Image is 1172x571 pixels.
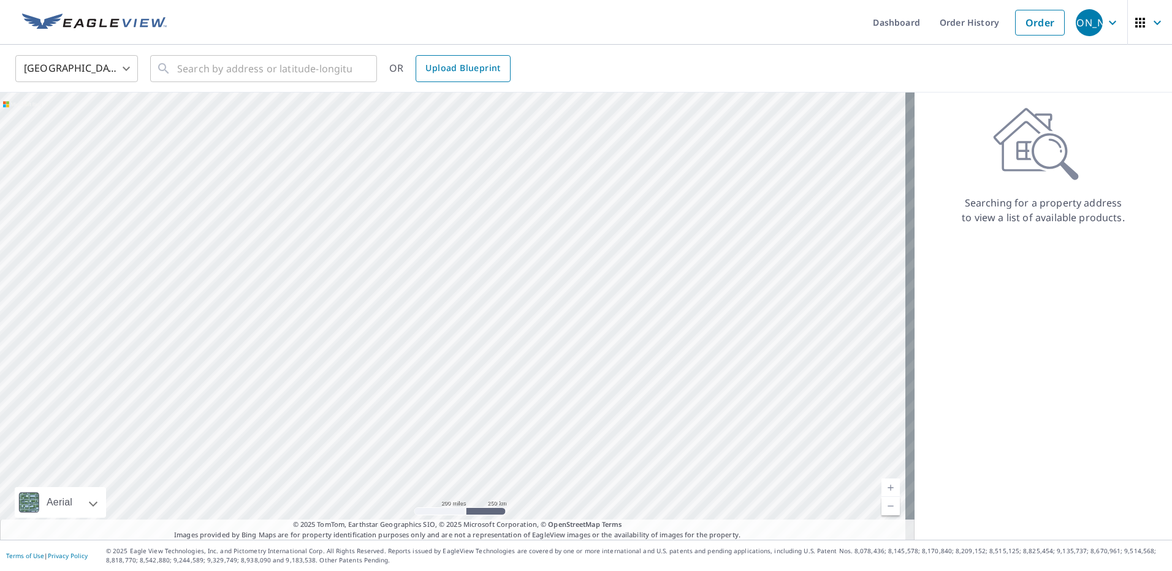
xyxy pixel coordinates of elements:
a: Terms [602,520,622,529]
img: EV Logo [22,13,167,32]
div: [PERSON_NAME] [1076,9,1103,36]
span: © 2025 TomTom, Earthstar Geographics SIO, © 2025 Microsoft Corporation, © [293,520,622,530]
a: Current Level 5, Zoom Out [881,497,900,515]
a: Current Level 5, Zoom In [881,478,900,497]
p: © 2025 Eagle View Technologies, Inc. and Pictometry International Corp. All Rights Reserved. Repo... [106,546,1166,565]
a: OpenStreetMap [548,520,599,529]
a: Upload Blueprint [416,55,510,82]
div: OR [389,55,511,82]
span: Upload Blueprint [425,61,500,76]
div: Aerial [15,487,106,518]
a: Order [1015,10,1065,36]
a: Privacy Policy [48,551,88,560]
input: Search by address or latitude-longitude [177,51,352,86]
div: [GEOGRAPHIC_DATA] [15,51,138,86]
p: | [6,552,88,559]
p: Searching for a property address to view a list of available products. [961,195,1125,225]
div: Aerial [43,487,76,518]
a: Terms of Use [6,551,44,560]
